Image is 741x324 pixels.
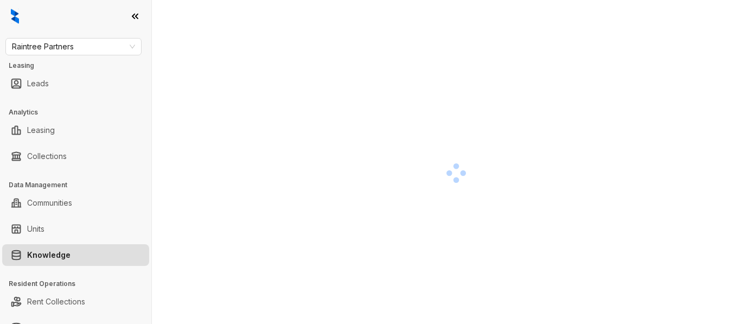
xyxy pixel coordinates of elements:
h3: Leasing [9,61,151,71]
li: Collections [2,145,149,167]
li: Units [2,218,149,240]
h3: Data Management [9,180,151,190]
a: Leads [27,73,49,94]
li: Communities [2,192,149,214]
a: Units [27,218,44,240]
a: Rent Collections [27,291,85,313]
a: Leasing [27,119,55,141]
li: Rent Collections [2,291,149,313]
a: Knowledge [27,244,71,266]
h3: Resident Operations [9,279,151,289]
a: Collections [27,145,67,167]
li: Knowledge [2,244,149,266]
span: Raintree Partners [12,39,135,55]
a: Communities [27,192,72,214]
li: Leads [2,73,149,94]
li: Leasing [2,119,149,141]
h3: Analytics [9,107,151,117]
img: logo [11,9,19,24]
